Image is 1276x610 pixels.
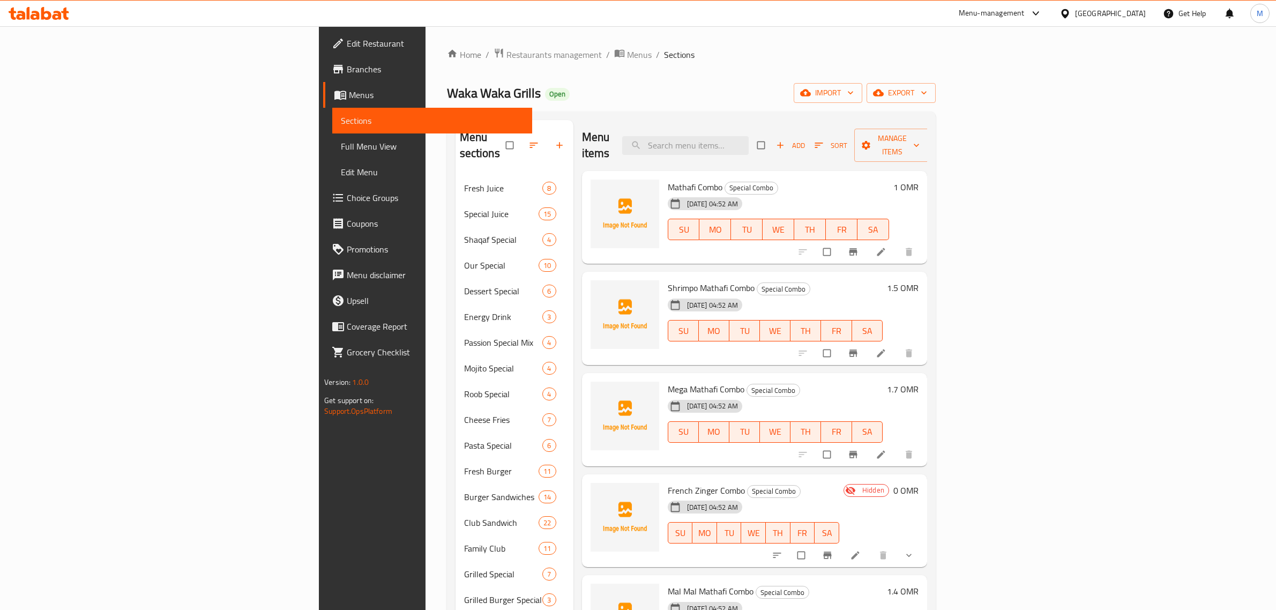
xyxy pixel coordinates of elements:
[548,133,573,157] button: Add section
[673,424,695,440] span: SU
[456,227,573,252] div: Shaqaf Special4
[591,280,659,349] img: Shrimpo Mathafi Combo
[668,381,744,397] span: Mega Mathafi Combo
[347,269,524,281] span: Menu disclaimer
[456,330,573,355] div: Passion Special Mix4
[725,182,778,194] span: Special Combo
[347,217,524,230] span: Coupons
[464,310,543,323] span: Energy Drink
[456,458,573,484] div: Fresh Burger11
[852,320,883,341] button: SA
[673,222,696,237] span: SU
[683,502,742,512] span: [DATE] 04:52 AM
[760,421,790,443] button: WE
[464,336,543,349] span: Passion Special Mix
[734,323,756,339] span: TU
[323,339,532,365] a: Grocery Checklist
[341,166,524,178] span: Edit Menu
[456,510,573,535] div: Club Sandwich22
[683,199,742,209] span: [DATE] 04:52 AM
[464,490,539,503] div: Burger Sandwiches
[341,114,524,127] span: Sections
[347,243,524,256] span: Promotions
[464,465,539,478] span: Fresh Burger
[812,137,850,154] button: Sort
[539,259,556,272] div: items
[703,424,725,440] span: MO
[794,83,862,103] button: import
[773,137,808,154] span: Add item
[464,413,543,426] div: Cheese Fries
[904,550,914,561] svg: Show Choices
[543,183,555,194] span: 8
[539,490,556,503] div: items
[1075,8,1146,19] div: [GEOGRAPHIC_DATA]
[464,285,543,297] span: Dessert Special
[464,388,543,400] div: Roob Special
[347,191,524,204] span: Choice Groups
[323,56,532,82] a: Branches
[464,439,543,452] span: Pasta Special
[862,222,885,237] span: SA
[456,355,573,381] div: Mojito Special4
[456,304,573,330] div: Energy Drink3
[522,133,548,157] span: Sort sections
[817,242,839,262] span: Select to update
[323,82,532,108] a: Menus
[871,544,897,567] button: delete
[323,314,532,339] a: Coverage Report
[456,175,573,201] div: Fresh Juice8
[699,421,729,443] button: MO
[747,384,800,397] div: Special Combo
[464,568,543,581] span: Grilled Special
[543,312,555,322] span: 3
[539,542,556,555] div: items
[734,424,756,440] span: TU
[897,240,923,264] button: delete
[817,343,839,363] span: Select to update
[456,484,573,510] div: Burger Sandwiches14
[773,137,808,154] button: Add
[821,421,852,443] button: FR
[447,81,541,105] span: Waka Waka Grills
[668,219,700,240] button: SU
[815,522,839,544] button: SA
[543,569,555,579] span: 7
[668,421,699,443] button: SU
[323,31,532,56] a: Edit Restaurant
[347,294,524,307] span: Upsell
[893,180,919,195] h6: 1 OMR
[857,219,889,240] button: SA
[756,586,809,599] span: Special Combo
[699,219,731,240] button: MO
[741,522,766,544] button: WE
[717,522,742,544] button: TU
[499,135,522,155] span: Select all sections
[543,441,555,451] span: 6
[765,544,791,567] button: sort-choices
[776,139,805,152] span: Add
[539,261,555,271] span: 10
[606,48,610,61] li: /
[841,240,867,264] button: Branch-specific-item
[664,48,695,61] span: Sections
[757,282,810,295] div: Special Combo
[876,348,889,359] a: Edit menu item
[543,286,555,296] span: 6
[456,535,573,561] div: Family Club11
[757,283,810,295] span: Special Combo
[543,235,555,245] span: 4
[324,393,374,407] span: Get support on:
[543,338,555,348] span: 4
[876,449,889,460] a: Edit menu item
[494,48,602,62] a: Restaurants management
[790,320,821,341] button: TH
[542,362,556,375] div: items
[456,278,573,304] div: Dessert Special6
[699,320,729,341] button: MO
[887,382,919,397] h6: 1.7 OMR
[656,48,660,61] li: /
